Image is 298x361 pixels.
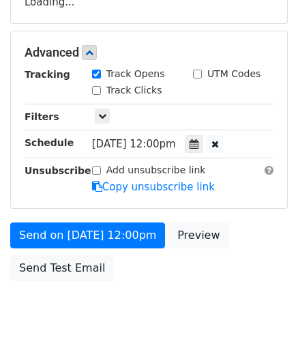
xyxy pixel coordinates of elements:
[25,165,91,176] strong: Unsubscribe
[230,295,298,361] iframe: Chat Widget
[106,67,165,81] label: Track Opens
[25,111,59,122] strong: Filters
[25,45,273,60] h5: Advanced
[25,69,70,80] strong: Tracking
[207,67,260,81] label: UTM Codes
[25,137,74,148] strong: Schedule
[106,163,206,177] label: Add unsubscribe link
[168,222,228,248] a: Preview
[106,83,162,98] label: Track Clicks
[10,255,114,281] a: Send Test Email
[92,181,215,193] a: Copy unsubscribe link
[92,138,176,150] span: [DATE] 12:00pm
[10,222,165,248] a: Send on [DATE] 12:00pm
